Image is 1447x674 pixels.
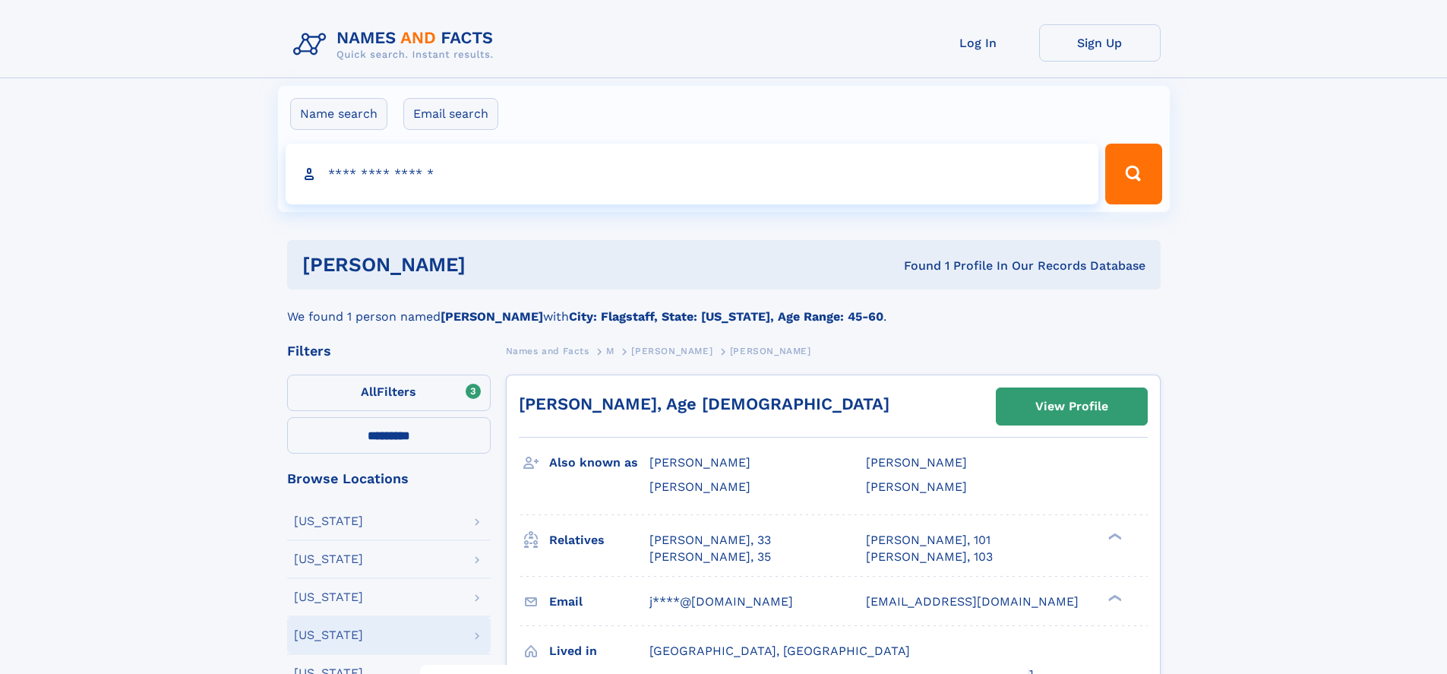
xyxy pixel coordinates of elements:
label: Email search [403,98,498,130]
h1: [PERSON_NAME] [302,255,685,274]
a: [PERSON_NAME], 103 [866,549,993,565]
span: [GEOGRAPHIC_DATA], [GEOGRAPHIC_DATA] [649,644,910,658]
div: We found 1 person named with . [287,290,1161,326]
div: ❯ [1104,531,1123,541]
div: Browse Locations [287,472,491,486]
div: ❯ [1104,593,1123,603]
a: [PERSON_NAME] [631,341,712,360]
span: [PERSON_NAME] [631,346,712,356]
img: Logo Names and Facts [287,24,506,65]
span: [PERSON_NAME] [649,455,750,470]
div: Filters [287,344,491,358]
div: Found 1 Profile In Our Records Database [684,258,1145,274]
span: M [606,346,615,356]
a: [PERSON_NAME], 33 [649,532,771,549]
h3: Lived in [549,638,649,664]
a: Names and Facts [506,341,589,360]
label: Filters [287,375,491,411]
div: View Profile [1035,389,1108,424]
h3: Also known as [549,450,649,476]
a: [PERSON_NAME], 101 [866,532,990,549]
label: Name search [290,98,387,130]
a: Sign Up [1039,24,1161,62]
h3: Email [549,589,649,615]
h3: Relatives [549,527,649,553]
b: City: Flagstaff, State: [US_STATE], Age Range: 45-60 [569,309,883,324]
a: [PERSON_NAME], Age [DEMOGRAPHIC_DATA] [519,394,889,413]
span: [PERSON_NAME] [866,479,967,494]
a: View Profile [997,388,1147,425]
button: Search Button [1105,144,1161,204]
span: [PERSON_NAME] [730,346,811,356]
a: [PERSON_NAME], 35 [649,549,771,565]
span: [PERSON_NAME] [866,455,967,470]
div: [US_STATE] [294,629,363,641]
a: Log In [918,24,1039,62]
span: [PERSON_NAME] [649,479,750,494]
a: M [606,341,615,360]
div: [US_STATE] [294,515,363,527]
b: [PERSON_NAME] [441,309,543,324]
span: All [361,384,377,399]
div: [US_STATE] [294,591,363,603]
span: [EMAIL_ADDRESS][DOMAIN_NAME] [866,594,1079,609]
div: [US_STATE] [294,553,363,565]
input: search input [286,144,1099,204]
